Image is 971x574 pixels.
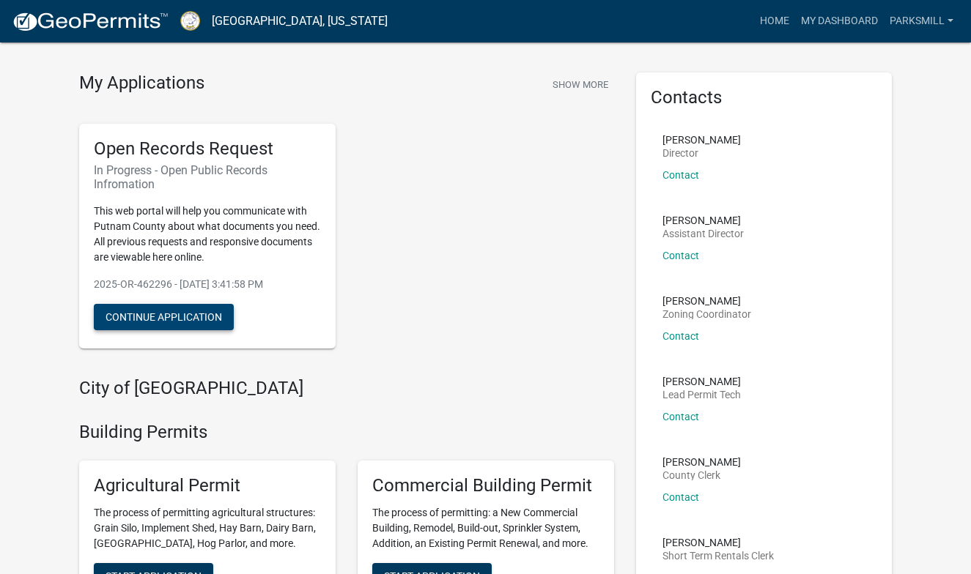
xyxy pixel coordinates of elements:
[662,457,741,467] p: [PERSON_NAME]
[662,537,774,548] p: [PERSON_NAME]
[662,296,751,306] p: [PERSON_NAME]
[662,551,774,561] p: Short Term Rentals Clerk
[662,470,741,480] p: County Clerk
[547,72,614,97] button: Show More
[662,250,699,261] a: Contact
[662,148,741,158] p: Director
[94,475,321,496] h5: Agricultural Permit
[754,7,795,35] a: Home
[79,72,204,94] h4: My Applications
[372,475,599,496] h5: Commercial Building Permit
[372,505,599,551] p: The process of permitting: a New Commercial Building, Remodel, Build-out, Sprinkler System, Addit...
[662,228,744,239] p: Assistant Director
[94,505,321,551] p: The process of permitting agricultural structures: Grain Silo, Implement Shed, Hay Barn, Dairy Ba...
[662,135,741,145] p: [PERSON_NAME]
[662,215,744,225] p: [PERSON_NAME]
[94,304,234,330] button: Continue Application
[884,7,959,35] a: Parksmill
[79,422,614,443] h4: Building Permits
[662,330,699,342] a: Contact
[662,411,699,422] a: Contact
[94,163,321,191] h6: In Progress - Open Public Records Infromation
[662,376,741,387] p: [PERSON_NAME]
[94,204,321,265] p: This web portal will help you communicate with Putnam County about what documents you need. All p...
[651,87,878,108] h5: Contacts
[94,277,321,292] p: 2025-OR-462296 - [DATE] 3:41:58 PM
[662,491,699,503] a: Contact
[212,9,388,34] a: [GEOGRAPHIC_DATA], [US_STATE]
[662,389,741,400] p: Lead Permit Tech
[79,378,614,399] h4: City of [GEOGRAPHIC_DATA]
[662,169,699,181] a: Contact
[94,138,321,160] h5: Open Records Request
[662,309,751,319] p: Zoning Coordinator
[180,11,200,31] img: Putnam County, Georgia
[795,7,884,35] a: My Dashboard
